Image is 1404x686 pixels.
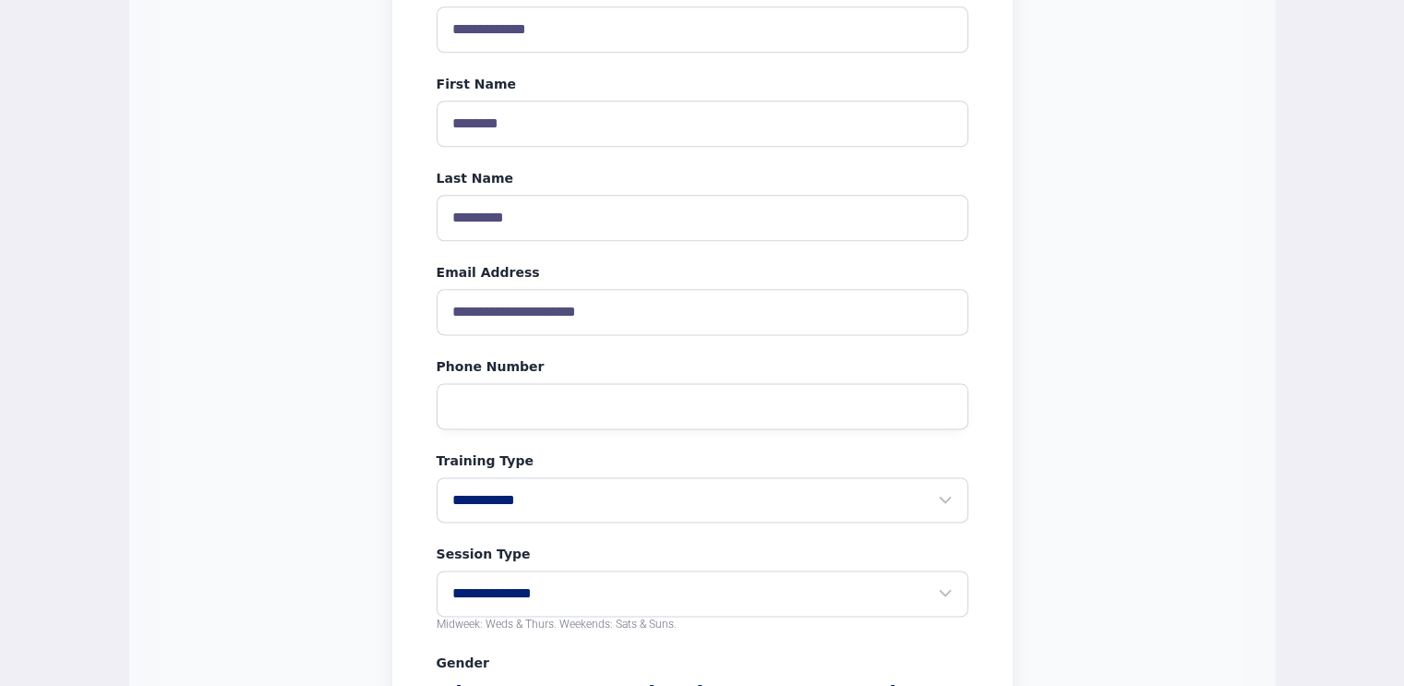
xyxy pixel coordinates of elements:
label: Training Type [437,451,968,470]
label: Gender [437,654,968,672]
label: First Name [437,75,968,93]
label: Email Address [437,263,968,282]
label: Phone Number [437,357,968,376]
label: Last Name [437,169,968,187]
p: Midweek: Weds & Thurs. Weekends: Sats & Suns. [437,617,968,632]
label: Session Type [437,545,968,563]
